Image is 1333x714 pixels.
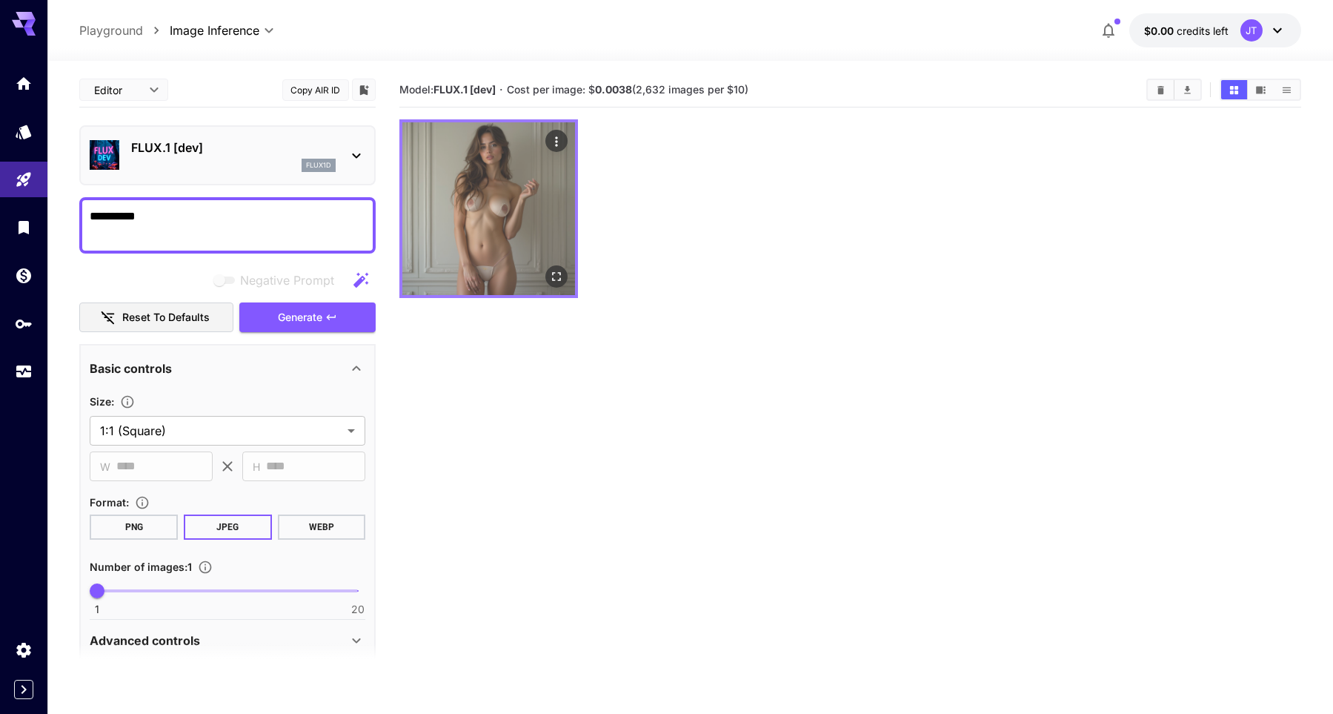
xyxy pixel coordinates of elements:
span: $0.00 [1144,24,1177,37]
button: Clear Images [1148,80,1174,99]
span: 1:1 (Square) [100,422,342,440]
div: Usage [15,363,33,381]
nav: breadcrumb [79,22,170,39]
a: Playground [79,22,143,39]
p: · [499,81,503,99]
button: Expand sidebar [14,680,33,699]
span: 1 [95,602,99,617]
button: JPEG [184,515,272,540]
p: Advanced controls [90,632,200,649]
button: Generate [239,303,376,333]
span: Generate [278,308,322,327]
div: Wallet [15,266,33,285]
button: Adjust the dimensions of the generated image by specifying its width and height in pixels, or sel... [114,394,141,409]
button: Copy AIR ID [282,79,349,101]
button: Choose the file format for the output image. [129,495,156,510]
div: Settings [15,641,33,659]
div: $0.00 [1144,23,1229,39]
b: 0.0038 [595,83,632,96]
span: H [253,458,260,475]
button: Add to library [357,81,370,99]
p: FLUX.1 [dev] [131,139,336,156]
p: Basic controls [90,360,172,377]
div: Open in fullscreen [545,265,568,288]
span: Number of images : 1 [90,561,192,573]
img: 2Q== [402,122,575,295]
span: Negative prompts are not compatible with the selected model. [210,271,346,289]
button: Show images in grid view [1221,80,1247,99]
span: Editor [94,82,140,98]
div: Playground [15,171,33,189]
button: PNG [90,515,178,540]
button: Show images in list view [1274,80,1300,99]
div: Actions [545,130,568,152]
button: Reset to defaults [79,303,233,333]
div: Clear ImagesDownload All [1146,79,1202,101]
b: FLUX.1 [dev] [433,83,496,96]
div: Advanced controls [90,623,365,658]
div: FLUX.1 [dev]flux1d [90,133,365,178]
span: credits left [1177,24,1229,37]
p: flux1d [306,160,331,171]
span: Format : [90,496,129,509]
button: WEBP [278,515,366,540]
span: Negative Prompt [240,271,334,289]
button: Specify how many images to generate in a single request. Each image generation will be charged se... [192,560,219,575]
span: 20 [351,602,365,617]
span: Model: [399,83,496,96]
button: Show images in video view [1248,80,1274,99]
div: Show images in grid viewShow images in video viewShow images in list view [1220,79,1301,101]
span: Size : [90,395,114,408]
button: $0.00JT [1129,13,1301,47]
div: Library [15,218,33,237]
button: Download All [1174,80,1200,99]
div: JT [1240,19,1263,42]
div: Home [15,74,33,93]
span: Image Inference [170,22,259,39]
span: Cost per image: $ (2,632 images per $10) [507,83,748,96]
div: Models [15,122,33,141]
span: W [100,458,110,475]
div: API Keys [15,314,33,333]
div: Basic controls [90,351,365,386]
